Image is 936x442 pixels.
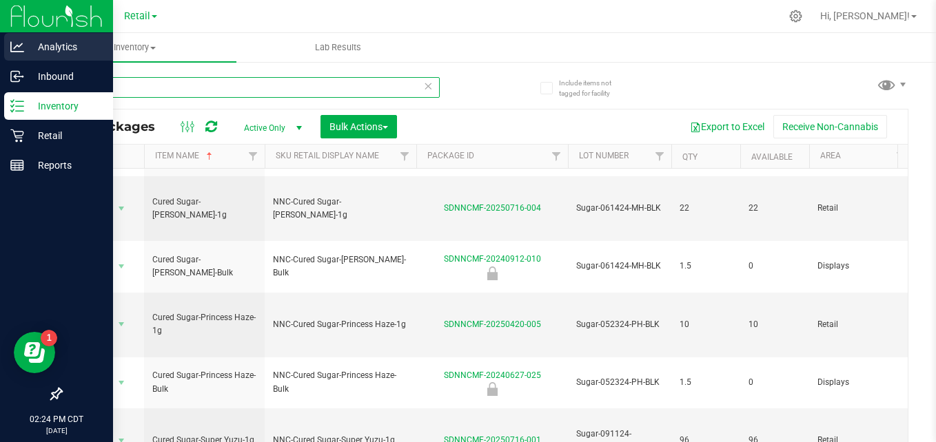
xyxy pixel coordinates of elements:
span: Displays [817,376,904,389]
button: Export to Excel [681,115,773,138]
a: Filter [545,145,568,168]
inline-svg: Inbound [10,70,24,83]
span: Lab Results [296,41,380,54]
iframe: Resource center unread badge [41,330,57,346]
span: Retail [124,10,150,22]
div: Backstock [414,382,570,396]
span: Cured Sugar-[PERSON_NAME]-1g [152,196,256,222]
inline-svg: Analytics [10,40,24,54]
a: SDNNCMF-20250420-005 [444,319,541,329]
span: 22 [680,202,732,215]
span: Hi, [PERSON_NAME]! [820,10,910,21]
p: Reports [24,157,107,173]
a: SDNNCMF-20240627-025 [444,370,541,380]
span: Retail [817,202,904,215]
span: Displays [817,260,904,273]
span: select [113,257,130,276]
span: 22 [749,202,801,215]
a: Item Name [155,151,215,160]
span: All Packages [72,119,169,134]
a: Package ID [427,151,474,160]
a: Filter [649,145,671,168]
input: Search Package ID, Item Name, SKU, Lot or Part Number... [61,77,440,98]
span: Retail [817,318,904,331]
iframe: Resource center [14,332,55,373]
span: Sugar-052324-PH-BLK [576,376,663,389]
div: Manage settings [787,10,804,23]
span: 10 [749,318,801,331]
span: Sugar-061424-MH-BLK [576,202,663,215]
a: SKU Retail Display Name [276,151,379,160]
span: 1.5 [680,260,732,273]
span: Cured Sugar-[PERSON_NAME]-Bulk [152,253,256,280]
span: Cured Sugar-Princess Haze-Bulk [152,369,256,395]
span: 0 [749,376,801,389]
span: Bulk Actions [329,121,388,132]
div: Backstock [414,266,570,280]
span: select [113,315,130,334]
span: NNC-Cured Sugar-[PERSON_NAME]-Bulk [273,253,408,280]
span: select [113,373,130,392]
a: Filter [890,145,913,168]
span: NNC-Cured Sugar-Princess Haze-Bulk [273,369,408,395]
a: Qty [682,152,698,162]
a: SDNNCMF-20240912-010 [444,254,541,264]
span: 10 [680,318,732,331]
button: Bulk Actions [321,115,397,138]
inline-svg: Reports [10,158,24,172]
span: Include items not tagged for facility [559,78,628,98]
a: Available [751,152,793,162]
button: Receive Non-Cannabis [773,115,887,138]
p: Analytics [24,39,107,55]
span: Cured Sugar-Princess Haze-1g [152,311,256,337]
span: select [113,199,130,218]
a: Area [820,151,841,160]
a: SDNNCMF-20250716-004 [444,203,541,213]
a: Lab Results [236,33,440,62]
span: 1.5 [680,376,732,389]
span: 0 [749,260,801,273]
inline-svg: Inventory [10,99,24,113]
p: 02:24 PM CDT [6,413,107,425]
p: Inventory [24,98,107,114]
span: NNC-Cured Sugar-Princess Haze-1g [273,318,408,331]
span: Sugar-061424-MH-BLK [576,260,663,273]
span: Sugar-052324-PH-BLK [576,318,663,331]
p: Retail [24,127,107,144]
inline-svg: Retail [10,129,24,143]
p: [DATE] [6,425,107,436]
p: Inbound [24,68,107,85]
span: Inventory [33,41,236,54]
span: Clear [423,77,433,95]
a: Inventory [33,33,236,62]
span: NNC-Cured Sugar-[PERSON_NAME]-1g [273,196,408,222]
a: Filter [394,145,416,168]
a: Filter [242,145,265,168]
a: Lot Number [579,151,629,160]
